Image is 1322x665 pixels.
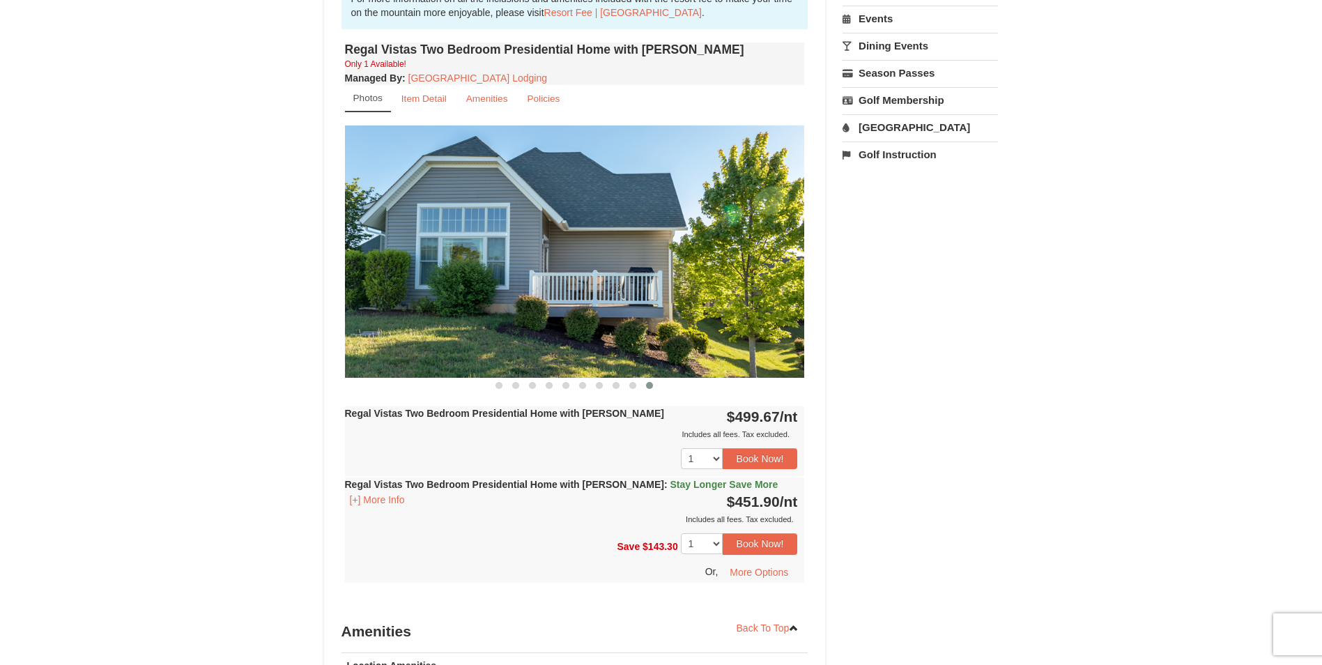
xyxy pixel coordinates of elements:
button: Book Now! [723,448,798,469]
small: Only 1 Available! [345,59,406,69]
strong: $499.67 [727,408,798,425]
a: Amenities [457,85,517,112]
button: More Options [721,562,797,583]
button: [+] More Info [345,492,410,507]
span: Or, [705,565,718,576]
h4: Regal Vistas Two Bedroom Presidential Home with [PERSON_NAME] [345,43,805,56]
span: /nt [780,494,798,510]
a: Events [843,6,998,31]
small: Amenities [466,93,508,104]
a: Resort Fee | [GEOGRAPHIC_DATA] [544,7,702,18]
a: [GEOGRAPHIC_DATA] [843,114,998,140]
button: Book Now! [723,533,798,554]
a: Photos [345,85,391,112]
a: Season Passes [843,60,998,86]
span: Managed By [345,72,402,84]
div: Includes all fees. Tax excluded. [345,427,798,441]
strong: : [345,72,406,84]
span: $451.90 [727,494,780,510]
span: /nt [780,408,798,425]
a: Dining Events [843,33,998,59]
a: Policies [518,85,569,112]
small: Item Detail [401,93,447,104]
span: Stay Longer Save More [670,479,778,490]
h3: Amenities [341,618,808,645]
a: Back To Top [728,618,808,639]
small: Photos [353,93,383,103]
span: : [664,479,668,490]
span: Save [617,541,640,552]
a: Item Detail [392,85,456,112]
small: Policies [527,93,560,104]
a: Golf Instruction [843,142,998,167]
img: 18876286-50-7afc76a0.jpg [345,125,805,377]
a: [GEOGRAPHIC_DATA] Lodging [408,72,547,84]
strong: Regal Vistas Two Bedroom Presidential Home with [PERSON_NAME] [345,479,778,490]
span: $143.30 [643,541,678,552]
div: Includes all fees. Tax excluded. [345,512,798,526]
a: Golf Membership [843,87,998,113]
strong: Regal Vistas Two Bedroom Presidential Home with [PERSON_NAME] [345,408,664,419]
